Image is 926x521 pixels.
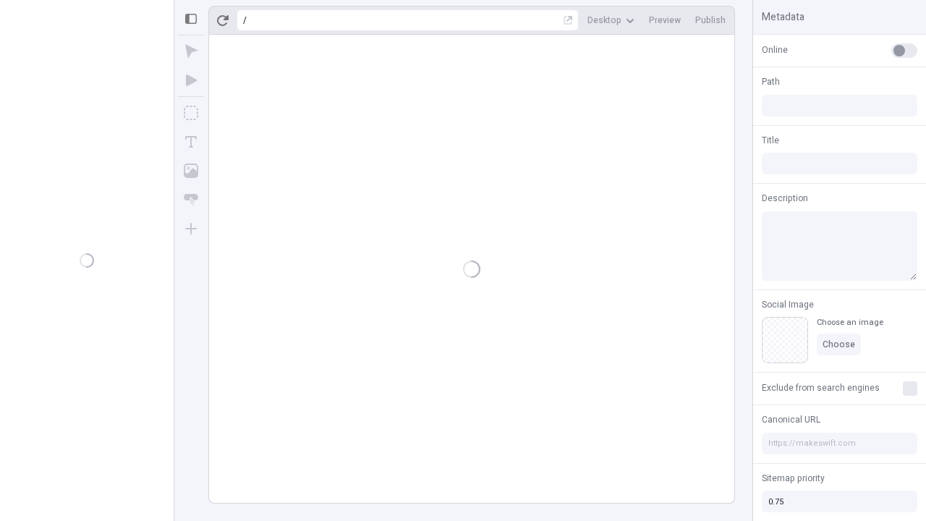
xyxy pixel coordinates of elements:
[689,9,731,31] button: Publish
[582,9,640,31] button: Desktop
[178,100,204,126] button: Box
[643,9,687,31] button: Preview
[817,334,861,355] button: Choose
[762,75,780,88] span: Path
[178,187,204,213] button: Button
[762,192,808,205] span: Description
[762,134,779,147] span: Title
[762,472,825,485] span: Sitemap priority
[649,14,681,26] span: Preview
[823,339,855,350] span: Choose
[587,14,621,26] span: Desktop
[762,413,820,426] span: Canonical URL
[178,129,204,155] button: Text
[762,381,880,394] span: Exclude from search engines
[762,43,788,56] span: Online
[178,158,204,184] button: Image
[243,14,247,26] div: /
[695,14,726,26] span: Publish
[762,298,814,311] span: Social Image
[817,317,883,328] div: Choose an image
[762,433,917,454] input: https://makeswift.com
